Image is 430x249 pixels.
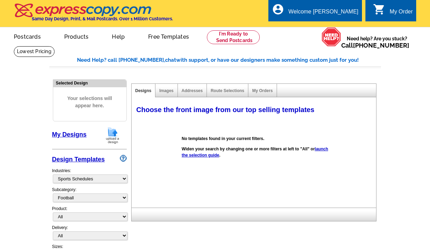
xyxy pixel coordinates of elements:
div: Selected Design [53,80,126,86]
a: Postcards [3,28,52,44]
a: Products [53,28,100,44]
div: Delivery: [52,225,127,243]
img: help [322,27,341,47]
img: design-wizard-help-icon.png [120,155,127,162]
span: chat [165,57,176,63]
div: Subcategory: [52,187,127,206]
span: Need help? Are you stuck? [341,35,413,49]
a: My Designs [52,131,87,138]
i: shopping_cart [373,3,385,16]
p: No templates found in your current filters. [182,136,328,142]
a: Designs [135,88,152,93]
img: upload-design [104,127,122,144]
a: Free Templates [137,28,200,44]
i: account_circle [272,3,284,16]
p: Widen your search by changing one or more filters at left to "All" or . [182,146,328,158]
a: Design Templates [52,156,105,163]
span: Your selections will appear here. [58,88,121,116]
div: Product: [52,206,127,225]
a: Same Day Design, Print, & Mail Postcards. Over 1 Million Customers. [14,8,173,21]
a: My Orders [252,88,273,93]
div: Industries: [52,164,127,187]
a: launch the selection guide [182,147,328,158]
a: Route Selections [211,88,244,93]
a: Help [101,28,136,44]
div: My Order [390,9,413,18]
a: shopping_cart My Order [373,8,413,16]
a: Addresses [182,88,203,93]
div: Need Help? call [PHONE_NUMBER], with support, or have our designers make something custom just fo... [77,56,381,64]
span: Choose the front image from our top selling templates [136,106,315,113]
span: Call [341,42,409,49]
h4: Same Day Design, Print, & Mail Postcards. Over 1 Million Customers. [32,16,173,21]
div: Welcome [PERSON_NAME] [288,9,358,18]
a: Images [159,88,173,93]
a: [PHONE_NUMBER] [353,42,409,49]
